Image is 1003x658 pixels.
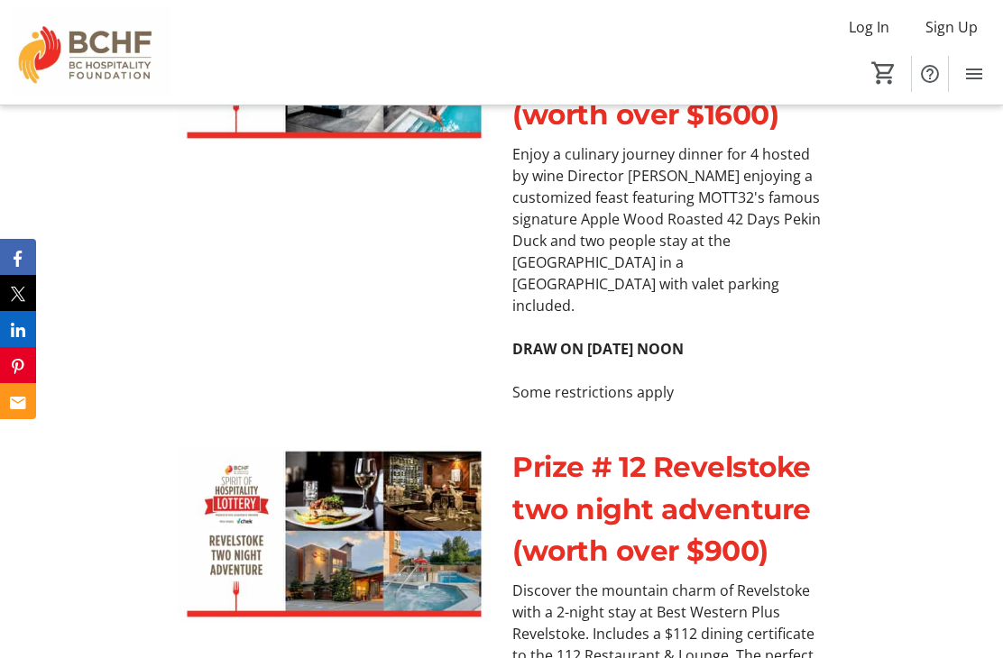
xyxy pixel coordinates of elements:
img: BC Hospitality Foundation's Logo [11,7,171,97]
p: Enjoy a culinary journey dinner for 4 hosted by wine Director [PERSON_NAME] enjoying a customized... [512,143,825,316]
span: Sign Up [925,16,978,38]
img: undefined [178,446,491,622]
p: Prize # 12 Revelstoke two night adventure (worth over $900) [512,446,825,572]
p: Some restrictions apply [512,381,825,403]
button: Menu [956,56,992,92]
button: Help [912,56,948,92]
strong: DRAW ON [DATE] NOON [512,339,684,359]
button: Cart [868,57,900,89]
span: Log In [849,16,889,38]
button: Log In [834,13,904,41]
button: Sign Up [911,13,992,41]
